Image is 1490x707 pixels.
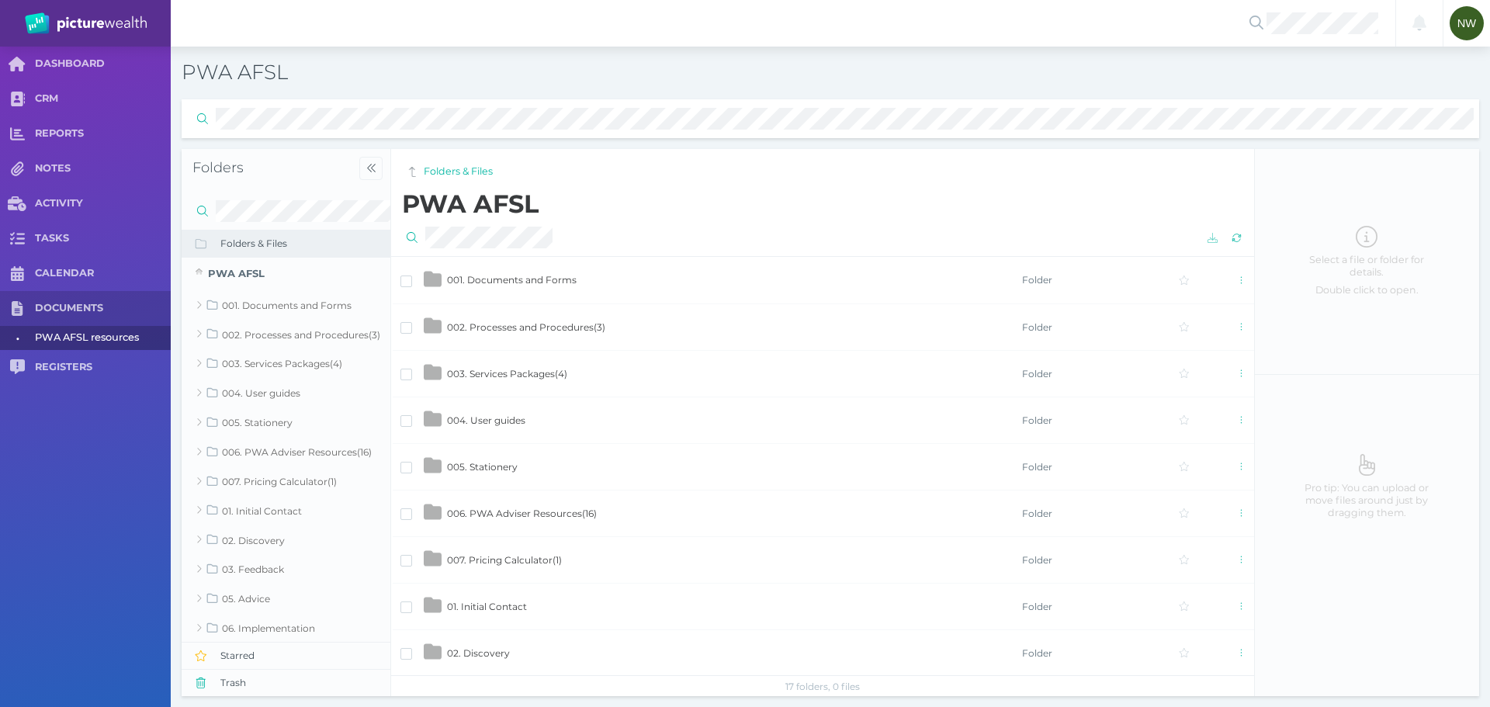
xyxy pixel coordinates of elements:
td: Folder [1021,629,1138,676]
span: PWA AFSL resources [35,326,165,350]
a: 007. Pricing Calculator(1) [182,466,390,496]
span: Starred [220,650,391,662]
td: Folder [1021,490,1138,536]
span: 002. Processes and Procedures ( 3 ) [447,321,605,333]
span: CALENDAR [35,267,171,280]
span: Double click to open. [1288,284,1445,296]
span: ACTIVITY [35,197,171,210]
td: Folder [1021,583,1138,629]
span: Pro tip: You can upload or move files around just by dragging them. [1288,482,1445,520]
span: 02. Discovery [447,647,510,659]
span: DASHBOARD [35,57,171,71]
h3: PWA AFSL [182,60,1047,86]
a: 002. Processes and Procedures(3) [182,320,390,349]
a: 005. Stationery [182,407,390,437]
span: 007. Pricing Calculator ( 1 ) [447,554,562,566]
button: Folders & Files [182,230,391,257]
a: 003. Services Packages(4) [182,349,390,379]
td: 001. Documents and Forms [446,257,1021,303]
td: Folder [1021,350,1138,397]
td: 004. User guides [446,397,1021,443]
td: Folder [1021,536,1138,583]
a: PWA AFSL [182,258,390,290]
td: Folder [1021,443,1138,490]
a: 02. Discovery [182,525,390,555]
td: Folder [1021,397,1138,443]
span: CRM [35,92,171,106]
a: 06. Implementation [182,613,390,643]
button: Reload the list of files from server [1227,228,1246,248]
a: 004. User guides [182,379,390,408]
div: Nicholas Walters [1450,6,1484,40]
td: 006. PWA Adviser Resources(16) [446,490,1021,536]
td: 02. Discovery [446,629,1021,676]
td: 002. Processes and Procedures(3) [446,303,1021,350]
img: PW [25,12,147,34]
td: Folder [1021,257,1138,303]
a: Folders & Files [424,165,493,179]
a: 03. Feedback [182,555,390,584]
h4: Folders [192,159,352,177]
td: 003. Services Packages(4) [446,350,1021,397]
span: Select a file or folder for details. [1288,254,1445,279]
a: 05. Advice [182,584,390,613]
td: 005. Stationery [446,443,1021,490]
span: 01. Initial Contact [447,601,527,612]
td: 007. Pricing Calculator(1) [446,536,1021,583]
a: 001. Documents and Forms [182,290,390,320]
a: 01. Initial Contact [182,496,390,525]
span: 005. Stationery [447,461,518,473]
span: 003. Services Packages ( 4 ) [447,368,567,379]
span: NW [1457,17,1476,29]
button: Download selected files [1203,228,1222,248]
button: You are in root folder and can't go up [402,162,421,182]
button: Starred [182,642,391,669]
h2: PWA AFSL [402,189,1249,219]
a: 006. PWA Adviser Resources(16) [182,437,390,466]
span: 006. PWA Adviser Resources ( 16 ) [447,508,597,519]
span: NOTES [35,162,171,175]
span: Trash [220,677,391,689]
span: TASKS [35,232,171,245]
span: 004. User guides [447,414,525,426]
button: Trash [182,669,391,696]
span: DOCUMENTS [35,302,171,315]
span: REPORTS [35,127,171,140]
td: 01. Initial Contact [446,583,1021,629]
td: Folder [1021,303,1138,350]
span: Folders & Files [220,237,391,250]
span: 17 folders, 0 files [785,681,860,692]
span: REGISTERS [35,361,171,374]
span: 001. Documents and Forms [447,274,577,286]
